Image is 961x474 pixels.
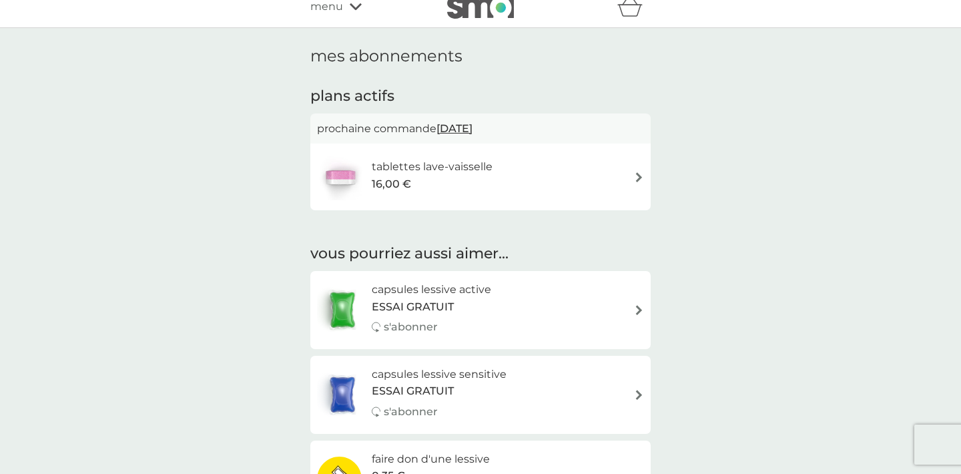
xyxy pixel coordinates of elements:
[436,115,472,142] span: [DATE]
[317,120,644,138] p: prochaine commande
[372,383,454,400] span: ESSAI GRATUIT
[372,158,493,176] h6: tablettes lave-vaisselle
[317,371,368,418] img: capsules lessive sensitive
[317,154,364,200] img: tablettes lave-vaisselle
[372,176,411,193] span: 16,00 €
[634,390,644,400] img: flèche à droite
[384,318,438,336] p: s'abonner
[384,403,438,421] p: s'abonner
[372,366,507,383] h6: capsules lessive sensitive
[317,286,368,333] img: capsules lessive active
[310,244,651,264] h2: vous pourriez aussi aimer...
[372,281,491,298] h6: capsules lessive active
[372,451,525,468] h6: faire don d'une lessive
[310,86,651,107] h2: plans actifs
[372,298,454,316] span: ESSAI GRATUIT
[310,47,651,66] h1: mes abonnements
[634,172,644,182] img: flèche à droite
[634,305,644,315] img: flèche à droite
